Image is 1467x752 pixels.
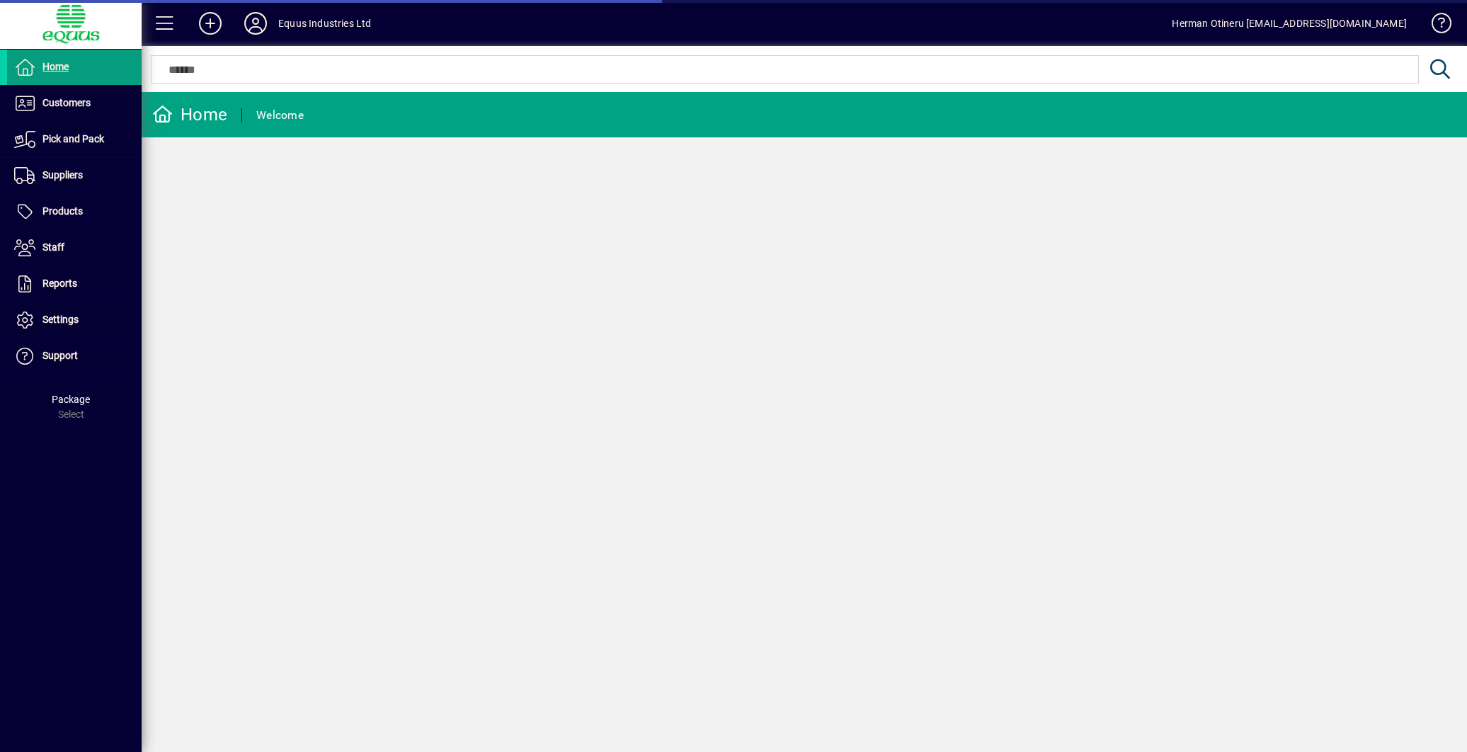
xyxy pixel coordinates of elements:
a: Products [7,194,142,229]
a: Support [7,338,142,374]
a: Staff [7,230,142,266]
span: Home [42,61,69,72]
a: Reports [7,266,142,302]
span: Suppliers [42,169,83,181]
span: Customers [42,97,91,108]
div: Herman Otineru [EMAIL_ADDRESS][DOMAIN_NAME] [1172,12,1407,35]
span: Package [52,394,90,405]
span: Staff [42,241,64,253]
span: Products [42,205,83,217]
a: Settings [7,302,142,338]
span: Pick and Pack [42,133,104,144]
a: Knowledge Base [1421,3,1449,49]
span: Reports [42,278,77,289]
button: Profile [233,11,278,36]
button: Add [188,11,233,36]
div: Welcome [256,104,304,127]
a: Suppliers [7,158,142,193]
div: Home [152,103,227,126]
div: Equus Industries Ltd [278,12,372,35]
span: Settings [42,314,79,325]
a: Pick and Pack [7,122,142,157]
a: Customers [7,86,142,121]
span: Support [42,350,78,361]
